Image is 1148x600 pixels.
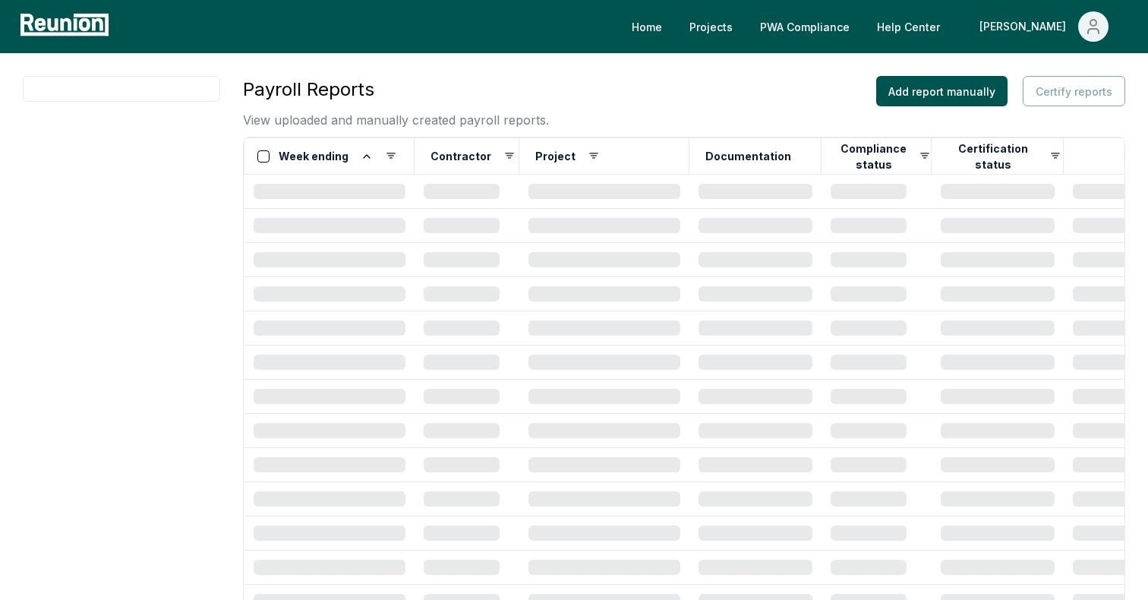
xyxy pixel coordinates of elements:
a: Home [620,11,674,42]
button: Documentation [702,141,794,172]
a: Help Center [865,11,952,42]
button: Contractor [427,141,494,172]
p: View uploaded and manually created payroll reports. [243,111,549,129]
button: [PERSON_NAME] [967,11,1121,42]
button: Certification status [945,141,1042,172]
button: Add report manually [876,76,1008,106]
button: Project [532,141,579,172]
a: PWA Compliance [748,11,862,42]
button: Compliance status [834,141,913,172]
h3: Payroll Reports [243,76,549,103]
button: Week ending [276,141,376,172]
div: [PERSON_NAME] [979,11,1072,42]
nav: Main [620,11,1133,42]
a: Projects [677,11,745,42]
